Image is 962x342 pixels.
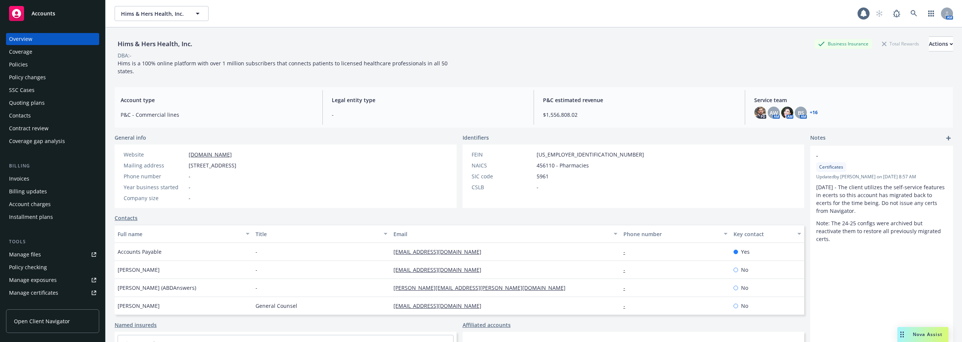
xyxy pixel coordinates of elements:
[121,10,186,18] span: Hims & Hers Health, Inc.
[393,248,487,255] a: [EMAIL_ADDRESS][DOMAIN_NAME]
[929,36,953,51] button: Actions
[9,135,65,147] div: Coverage gap analysis
[9,211,53,223] div: Installment plans
[472,151,534,158] div: FEIN
[393,302,487,309] a: [EMAIL_ADDRESS][DOMAIN_NAME]
[889,6,904,21] a: Report a Bug
[620,225,731,243] button: Phone number
[118,284,196,292] span: [PERSON_NAME] (ABDAnswers)
[897,327,907,342] div: Drag to move
[537,172,549,180] span: 5961
[810,146,953,249] div: -CertificatesUpdatedby [PERSON_NAME] on [DATE] 8:57 AM[DATE] - The client utilizes the self-servi...
[118,302,160,310] span: [PERSON_NAME]
[872,6,887,21] a: Start snowing
[9,97,45,109] div: Quoting plans
[115,6,209,21] button: Hims & Hers Health, Inc.
[816,219,947,243] p: Note: The 24-25 configs were archived but reactivate them to restore all previously migrated certs.
[897,327,948,342] button: Nova Assist
[472,161,534,169] div: NAICS
[6,173,99,185] a: Invoices
[189,151,232,158] a: [DOMAIN_NAME]
[472,183,534,191] div: CSLB
[463,134,489,142] span: Identifiers
[390,225,620,243] button: Email
[810,110,818,115] a: +16
[6,198,99,210] a: Account charges
[814,39,872,48] div: Business Insurance
[189,183,191,191] span: -
[124,194,186,202] div: Company size
[924,6,939,21] a: Switch app
[731,225,804,243] button: Key contact
[741,302,748,310] span: No
[754,96,947,104] span: Service team
[118,51,132,59] div: DBA: -
[6,71,99,83] a: Policy changes
[944,134,953,143] a: add
[9,173,29,185] div: Invoices
[472,172,534,180] div: SIC code
[6,162,99,170] div: Billing
[9,59,28,71] div: Policies
[9,287,58,299] div: Manage certificates
[6,46,99,58] a: Coverage
[9,249,41,261] div: Manage files
[9,110,31,122] div: Contacts
[781,107,793,119] img: photo
[9,274,57,286] div: Manage exposures
[9,122,48,134] div: Contract review
[115,39,195,49] div: Hims & Hers Health, Inc.
[906,6,921,21] a: Search
[9,84,35,96] div: SSC Cases
[332,96,525,104] span: Legal entity type
[256,302,297,310] span: General Counsel
[253,225,390,243] button: Title
[816,183,947,215] p: [DATE] - The client utilizes the self-service features in ecerts so this account has migrated bac...
[878,39,923,48] div: Total Rewards
[6,300,99,312] a: Manage claims
[115,321,157,329] a: Named insureds
[623,230,720,238] div: Phone number
[6,122,99,134] a: Contract review
[6,274,99,286] a: Manage exposures
[124,161,186,169] div: Mailing address
[121,111,313,119] span: P&C - Commercial lines
[115,134,146,142] span: General info
[623,302,631,309] a: -
[115,214,138,222] a: Contacts
[816,152,927,160] span: -
[393,284,572,291] a: [PERSON_NAME][EMAIL_ADDRESS][PERSON_NAME][DOMAIN_NAME]
[124,183,186,191] div: Year business started
[537,151,644,158] span: [US_EMPLOYER_IDENTIFICATION_NUMBER]
[6,261,99,273] a: Policy checking
[9,33,32,45] div: Overview
[121,96,313,104] span: Account type
[9,261,47,273] div: Policy checking
[115,225,253,243] button: Full name
[623,284,631,291] a: -
[118,266,160,274] span: [PERSON_NAME]
[741,284,748,292] span: No
[816,173,947,180] span: Updated by [PERSON_NAME] on [DATE] 8:57 AM
[393,266,487,273] a: [EMAIL_ADDRESS][DOMAIN_NAME]
[6,33,99,45] a: Overview
[9,185,47,197] div: Billing updates
[819,164,843,170] span: Certificates
[6,3,99,24] a: Accounts
[256,230,379,238] div: Title
[6,97,99,109] a: Quoting plans
[6,238,99,246] div: Tools
[124,151,186,158] div: Website
[754,107,766,119] img: photo
[393,230,609,238] div: Email
[6,135,99,147] a: Coverage gap analysis
[9,71,46,83] div: Policy changes
[118,248,162,256] span: Accounts Payable
[810,134,826,143] span: Notes
[734,230,793,238] div: Key contact
[9,198,51,210] div: Account charges
[741,248,750,256] span: Yes
[623,248,631,255] a: -
[537,161,589,169] span: 456110 - Pharmacies
[9,300,47,312] div: Manage claims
